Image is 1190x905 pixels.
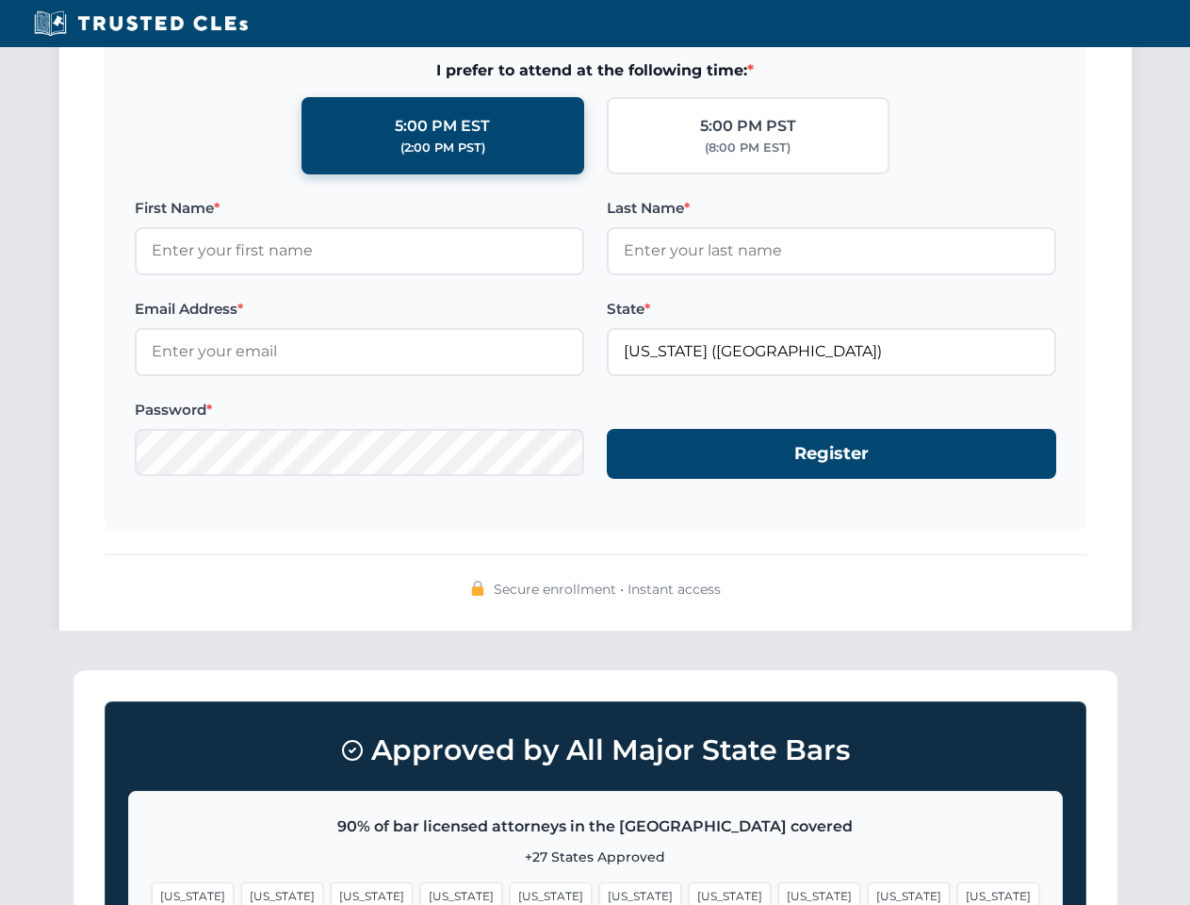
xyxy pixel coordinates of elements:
[470,581,485,596] img: 🔒
[400,139,485,157] div: (2:00 PM PST)
[135,399,584,421] label: Password
[128,725,1063,776] h3: Approved by All Major State Bars
[28,9,253,38] img: Trusted CLEs
[607,429,1056,479] button: Register
[135,227,584,274] input: Enter your first name
[494,579,721,600] span: Secure enrollment • Instant access
[607,298,1056,321] label: State
[152,847,1039,867] p: +27 States Approved
[700,114,796,139] div: 5:00 PM PST
[705,139,791,157] div: (8:00 PM EST)
[152,814,1039,839] p: 90% of bar licensed attorneys in the [GEOGRAPHIC_DATA] covered
[607,328,1056,375] input: Florida (FL)
[135,298,584,321] label: Email Address
[135,58,1056,83] span: I prefer to attend at the following time:
[395,114,490,139] div: 5:00 PM EST
[607,227,1056,274] input: Enter your last name
[135,328,584,375] input: Enter your email
[135,197,584,220] label: First Name
[607,197,1056,220] label: Last Name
